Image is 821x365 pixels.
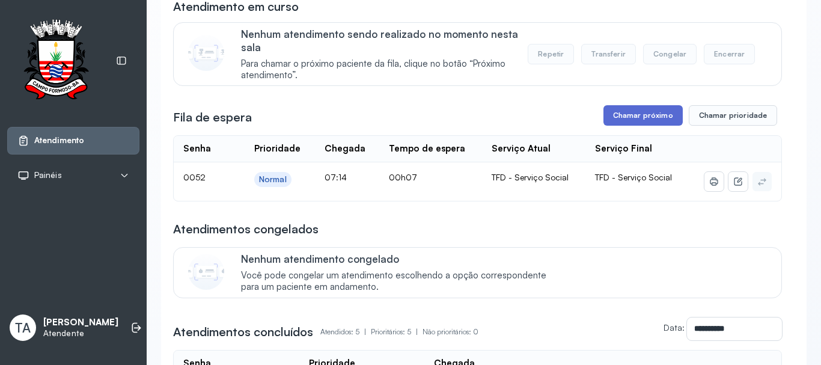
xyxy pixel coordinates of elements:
span: 0052 [183,172,206,182]
div: Chegada [325,143,365,155]
div: Tempo de espera [389,143,465,155]
h3: Atendimentos concluídos [173,324,313,340]
p: Prioritários: 5 [371,324,423,340]
h3: Fila de espera [173,109,252,126]
p: Atendente [43,328,118,339]
h3: Atendimentos congelados [173,221,319,238]
img: Logotipo do estabelecimento [13,19,99,103]
span: 00h07 [389,172,417,182]
div: Normal [259,174,287,185]
button: Encerrar [704,44,755,64]
button: Chamar prioridade [689,105,778,126]
a: Atendimento [17,135,129,147]
p: Atendidos: 5 [320,324,371,340]
p: Nenhum atendimento sendo realizado no momento nesta sala [241,28,528,54]
div: Senha [183,143,211,155]
span: Atendimento [34,135,84,146]
p: Não prioritários: 0 [423,324,478,340]
div: Prioridade [254,143,301,155]
button: Transferir [581,44,636,64]
p: [PERSON_NAME] [43,317,118,328]
div: Serviço Atual [492,143,551,155]
span: 07:14 [325,172,347,182]
button: Congelar [643,44,697,64]
div: TFD - Serviço Social [492,172,576,183]
span: Para chamar o próximo paciente da fila, clique no botão “Próximo atendimento”. [241,58,528,81]
img: Imagem de CalloutCard [188,254,224,290]
button: Chamar próximo [603,105,683,126]
span: Painéis [34,170,62,180]
span: | [416,327,418,336]
span: TFD - Serviço Social [595,172,672,182]
p: Nenhum atendimento congelado [241,253,559,265]
div: Serviço Final [595,143,652,155]
button: Repetir [528,44,574,64]
label: Data: [664,322,685,333]
span: Você pode congelar um atendimento escolhendo a opção correspondente para um paciente em andamento. [241,270,559,293]
img: Imagem de CalloutCard [188,35,224,71]
span: | [364,327,366,336]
